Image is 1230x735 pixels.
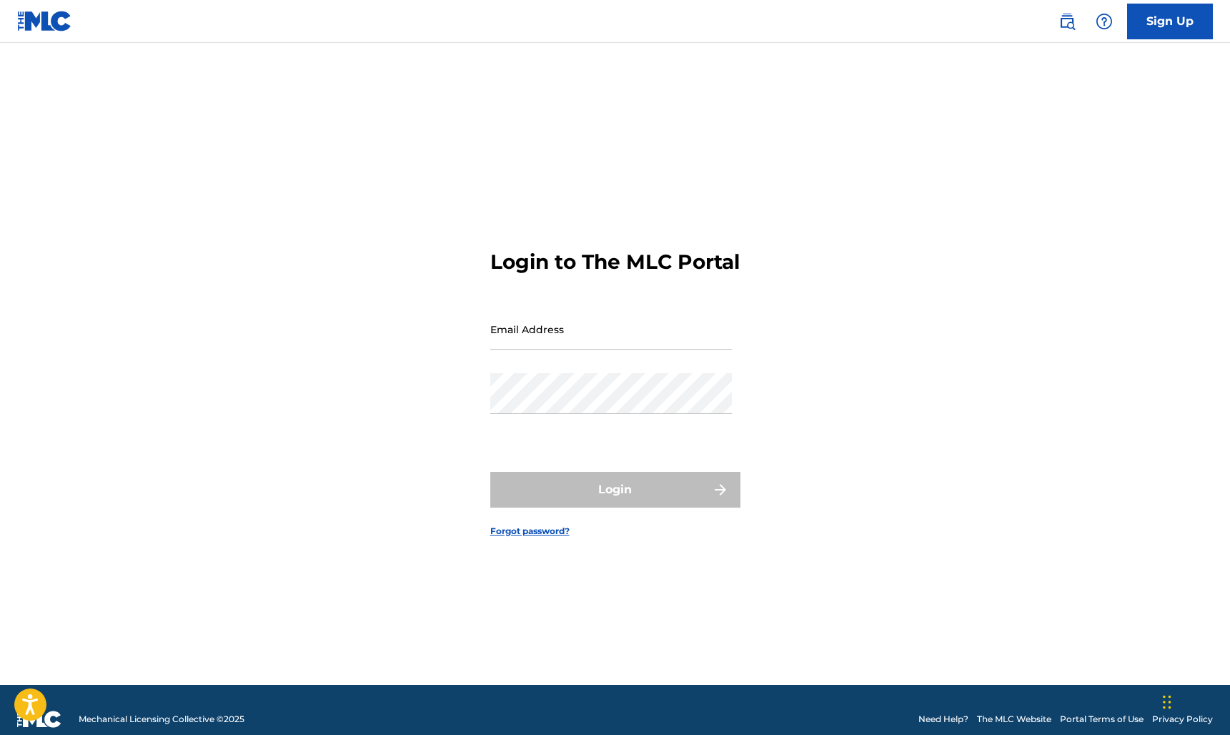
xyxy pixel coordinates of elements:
a: Need Help? [918,713,968,726]
a: Sign Up [1127,4,1213,39]
a: Public Search [1053,7,1081,36]
img: MLC Logo [17,11,72,31]
span: Mechanical Licensing Collective © 2025 [79,713,244,726]
a: The MLC Website [977,713,1051,726]
a: Forgot password? [490,525,570,538]
img: help [1096,13,1113,30]
a: Portal Terms of Use [1060,713,1144,726]
img: logo [17,711,61,728]
div: Help [1090,7,1119,36]
a: Privacy Policy [1152,713,1213,726]
div: Drag [1163,681,1171,724]
iframe: Chat Widget [1159,666,1230,735]
h3: Login to The MLC Portal [490,250,740,275]
img: search [1058,13,1076,30]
